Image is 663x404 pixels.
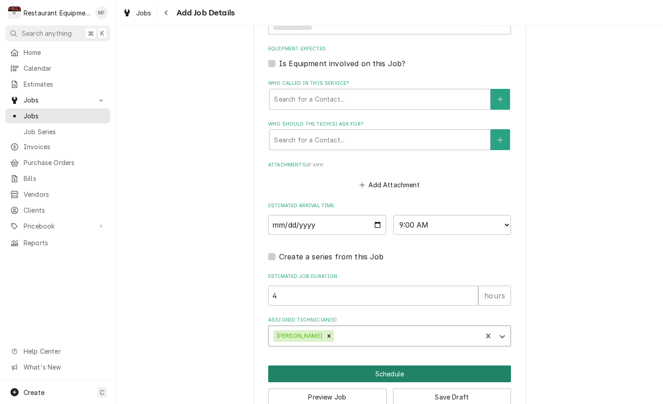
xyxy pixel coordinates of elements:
[24,389,44,396] span: Create
[268,316,511,346] div: Assigned Technician(s)
[268,202,511,209] label: Estimated Arrival Time
[491,89,510,110] button: Create New Contact
[5,61,110,76] a: Calendar
[268,365,511,382] div: Button Group Row
[268,161,511,191] div: Attachments
[24,190,106,199] span: Vendors
[268,80,511,87] label: Who called in this service?
[24,158,106,167] span: Purchase Orders
[24,111,106,121] span: Jobs
[478,286,511,306] div: hours
[24,362,105,372] span: What's New
[268,45,511,68] div: Equipment Expected
[5,139,110,154] a: Invoices
[95,6,108,19] div: MF
[100,388,104,397] span: C
[306,162,323,167] span: ( if any )
[24,346,105,356] span: Help Center
[5,45,110,60] a: Home
[5,344,110,359] a: Go to Help Center
[393,215,511,235] select: Time Select
[268,202,511,234] div: Estimated Arrival Time
[24,142,106,151] span: Invoices
[279,58,405,69] label: Is Equipment involved on this Job?
[95,6,108,19] div: Madyson Fisher's Avatar
[497,137,503,143] svg: Create New Contact
[136,8,152,18] span: Jobs
[24,205,106,215] span: Clients
[8,6,21,19] div: R
[358,179,422,191] button: Add Attachment
[268,316,511,324] label: Assigned Technician(s)
[24,79,106,89] span: Estimates
[24,63,106,73] span: Calendar
[8,6,21,19] div: Restaurant Equipment Diagnostics's Avatar
[88,29,94,38] span: ⌘
[24,174,106,183] span: Bills
[5,171,110,186] a: Bills
[22,29,72,38] span: Search anything
[24,127,106,136] span: Job Series
[5,77,110,92] a: Estimates
[268,45,511,53] label: Equipment Expected
[268,273,511,305] div: Estimated Job Duration
[24,221,92,231] span: Pricebook
[5,155,110,170] a: Purchase Orders
[5,187,110,202] a: Vendors
[5,108,110,123] a: Jobs
[5,92,110,107] a: Go to Jobs
[268,161,511,169] label: Attachments
[5,219,110,234] a: Go to Pricebook
[268,121,511,128] label: Who should the tech(s) ask for?
[268,215,386,235] input: Date
[268,121,511,150] div: Who should the tech(s) ask for?
[5,360,110,375] a: Go to What's New
[159,5,174,20] button: Navigate back
[24,238,106,248] span: Reports
[5,235,110,250] a: Reports
[5,25,110,41] button: Search anything⌘K
[100,29,104,38] span: K
[279,251,384,262] label: Create a series from this Job
[119,5,155,20] a: Jobs
[174,7,235,19] span: Add Job Details
[324,330,334,342] div: Remove Huston Lewis
[497,96,503,102] svg: Create New Contact
[491,129,510,150] button: Create New Contact
[268,273,511,280] label: Estimated Job Duration
[5,124,110,139] a: Job Series
[268,365,511,382] button: Schedule
[24,8,90,18] div: Restaurant Equipment Diagnostics
[5,203,110,218] a: Clients
[24,95,92,105] span: Jobs
[24,48,106,57] span: Home
[268,80,511,109] div: Who called in this service?
[273,330,324,342] div: [PERSON_NAME]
